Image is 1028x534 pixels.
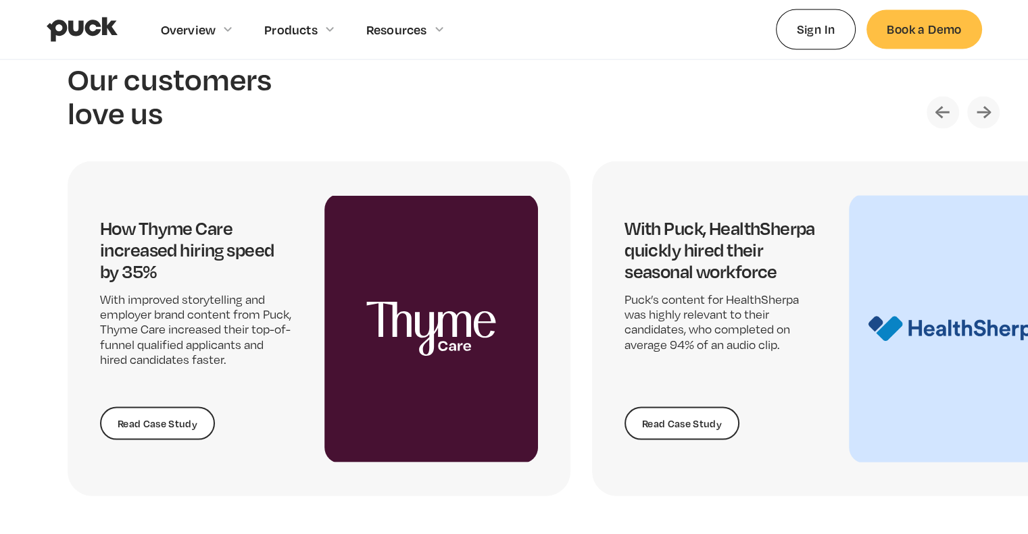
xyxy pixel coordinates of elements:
h4: How Thyme Care increased hiring speed by 35% [100,217,292,282]
h4: With Puck, HealthSherpa quickly hired their seasonal workforce [625,217,816,282]
p: With improved storytelling and employer brand content from Puck, Thyme Care increased their top-o... [100,292,292,368]
h2: Our customers love us [68,62,284,129]
div: Previous slide [927,97,959,129]
a: Book a Demo [866,10,981,49]
div: 1 / 5 [68,161,570,496]
a: Read Case Study [100,407,215,441]
p: Puck’s content for HealthSherpa was highly relevant to their candidates, who completed on average... [625,292,816,353]
div: Products [264,22,318,37]
div: Resources [366,22,427,37]
a: Read Case Study [625,407,739,441]
div: Overview [161,22,216,37]
div: Next slide [967,97,1000,129]
a: Sign In [776,9,856,49]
